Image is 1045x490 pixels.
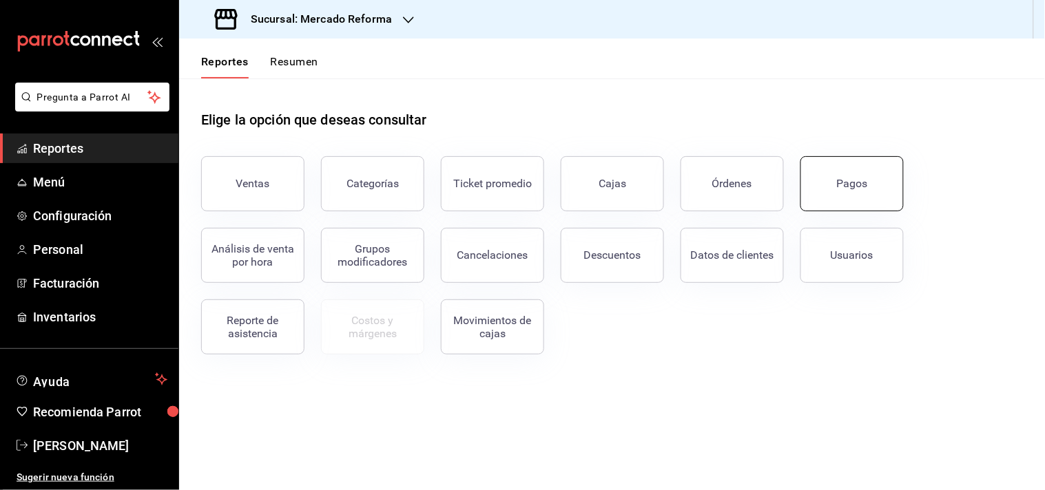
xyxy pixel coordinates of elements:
button: Pregunta a Parrot AI [15,83,169,111]
div: Pagos [837,177,868,190]
span: Inventarios [33,308,167,326]
button: Grupos modificadores [321,228,424,283]
button: Descuentos [561,228,664,283]
button: Análisis de venta por hora [201,228,304,283]
span: Reportes [33,139,167,158]
span: Facturación [33,274,167,292]
h1: Elige la opción que deseas consultar [201,109,427,130]
span: Configuración [33,206,167,225]
span: Ayuda [33,371,149,387]
div: Descuentos [584,248,641,262]
h3: Sucursal: Mercado Reforma [240,11,392,28]
div: Ventas [236,177,270,190]
span: Recomienda Parrot [33,403,167,421]
button: Órdenes [681,156,784,211]
button: Resumen [271,55,318,78]
span: Sugerir nueva función [17,470,167,484]
button: Ticket promedio [441,156,544,211]
div: Análisis de venta por hora [210,242,296,268]
button: Contrata inventarios para ver este reporte [321,299,424,354]
div: Cancelaciones [457,248,528,262]
button: Reporte de asistencia [201,299,304,354]
span: Pregunta a Parrot AI [37,90,148,105]
div: Costos y márgenes [330,314,415,340]
button: Ventas [201,156,304,211]
div: Órdenes [712,177,752,190]
button: Pagos [800,156,904,211]
button: Usuarios [800,228,904,283]
div: Cajas [599,177,626,190]
div: Usuarios [831,248,873,262]
button: Movimientos de cajas [441,299,544,354]
div: Reporte de asistencia [210,314,296,340]
div: Ticket promedio [453,177,532,190]
a: Pregunta a Parrot AI [10,100,169,114]
button: Cancelaciones [441,228,544,283]
button: Datos de clientes [681,228,784,283]
button: open_drawer_menu [152,36,163,47]
div: Datos de clientes [691,248,774,262]
div: Movimientos de cajas [450,314,535,340]
div: Categorías [346,177,399,190]
span: Personal [33,240,167,259]
div: Grupos modificadores [330,242,415,268]
span: Menú [33,173,167,191]
button: Reportes [201,55,249,78]
button: Cajas [561,156,664,211]
span: [PERSON_NAME] [33,436,167,455]
button: Categorías [321,156,424,211]
div: navigation tabs [201,55,318,78]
